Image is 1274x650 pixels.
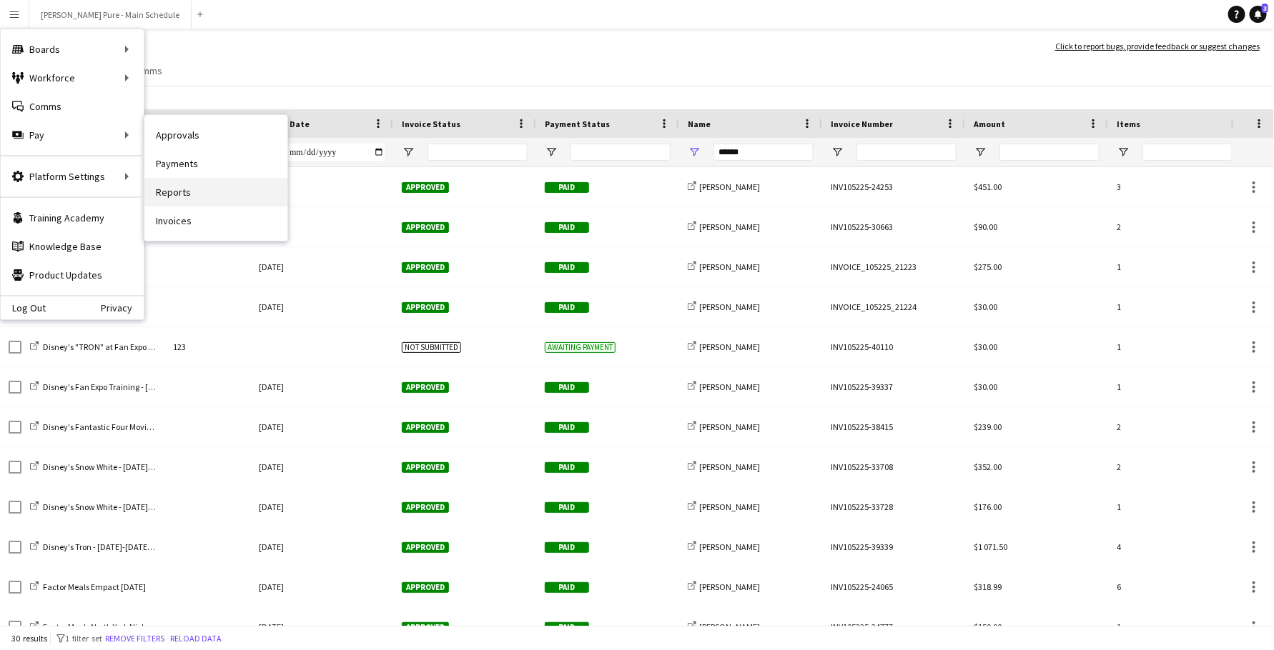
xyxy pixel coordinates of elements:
[699,381,760,392] span: [PERSON_NAME]
[167,631,224,646] button: Reload data
[250,607,393,646] div: [DATE]
[428,144,528,161] input: Invoice Status Filter Input
[822,207,965,246] div: INV105225-30663
[43,381,229,392] span: Disney's Fan Expo Training - [DATE] Payment Report
[699,301,760,312] span: [PERSON_NAME]
[822,167,965,206] div: INV105225-24253
[822,367,965,406] div: INV105225-39337
[1,64,144,92] div: Workforce
[831,146,844,159] button: Open Filter Menu
[402,502,449,513] span: Approved
[1,92,144,121] a: Comms
[974,301,997,312] span: $30.00
[545,622,589,633] span: Paid
[173,113,224,134] span: Workforce ID
[124,61,168,80] a: Comms
[144,149,287,178] a: Payments
[402,382,449,393] span: Approved
[402,542,449,553] span: Approved
[130,64,162,77] span: Comms
[402,119,460,129] span: Invoice Status
[545,302,589,313] span: Paid
[822,487,965,526] div: INV105225-33728
[699,261,760,272] span: [PERSON_NAME]
[545,342,616,353] span: Awaiting payment
[699,621,760,632] span: [PERSON_NAME]
[29,1,192,29] button: [PERSON_NAME] Pure - Main Schedule
[43,581,146,592] span: Factor Meals Empact [DATE]
[1262,4,1268,13] span: 3
[43,541,209,552] span: Disney's Tron - [DATE]-[DATE] Payment Report
[1117,146,1130,159] button: Open Filter Menu
[1055,40,1260,53] a: Click to report bugs, provide feedback or suggest changes
[856,144,957,161] input: Invoice Number Filter Input
[688,146,701,159] button: Open Filter Menu
[699,181,760,192] span: [PERSON_NAME]
[699,541,760,552] span: [PERSON_NAME]
[1108,447,1251,486] div: 2
[250,207,393,246] div: [DATE]
[822,567,965,606] div: INV105225-24065
[102,631,167,646] button: Remove filters
[1108,327,1251,366] div: 1
[402,462,449,473] span: Approved
[822,407,965,446] div: INV105225-38415
[30,541,209,552] a: Disney's Tron - [DATE]-[DATE] Payment Report
[699,221,760,232] span: [PERSON_NAME]
[250,487,393,526] div: [DATE]
[822,287,965,326] div: INVOICE_105225_21224
[402,342,461,353] span: Not submitted
[1108,527,1251,566] div: 4
[1108,247,1251,286] div: 1
[30,621,177,632] a: Factor Meals North York Night Market
[822,447,965,486] div: INV105225-33708
[974,181,1002,192] span: $451.00
[43,621,177,632] span: Factor Meals North York Night Market
[1108,487,1251,526] div: 1
[1108,167,1251,206] div: 3
[250,167,393,206] div: [DATE]
[250,287,393,326] div: [DATE]
[101,302,144,314] a: Privacy
[250,567,393,606] div: [DATE]
[545,146,558,159] button: Open Filter Menu
[43,461,211,472] span: Disney's Snow White - [DATE] - Payment Report
[1,302,46,314] a: Log Out
[1117,119,1140,129] span: Items
[545,502,589,513] span: Paid
[974,146,987,159] button: Open Filter Menu
[402,582,449,593] span: Approved
[822,527,965,566] div: INV105225-39339
[831,119,893,129] span: Invoice Number
[699,581,760,592] span: [PERSON_NAME]
[30,341,297,352] a: Disney's "TRON" at Fan Expo Training Second Payment Report - [DATE]
[30,501,211,512] a: Disney's Snow White - [DATE] - Payment Report
[545,462,589,473] span: Paid
[713,144,814,161] input: Name Filter Input
[250,407,393,446] div: [DATE]
[974,119,1005,129] span: Amount
[144,206,287,235] a: Invoices
[688,119,711,129] span: Name
[974,421,1002,432] span: $239.00
[699,461,760,472] span: [PERSON_NAME]
[1,204,144,232] a: Training Academy
[999,144,1100,161] input: Amount Filter Input
[402,262,449,273] span: Approved
[402,622,449,633] span: Approved
[164,327,250,366] div: 123
[1,162,144,191] div: Platform Settings
[1108,287,1251,326] div: 1
[974,221,997,232] span: $90.00
[30,381,229,392] a: Disney's Fan Expo Training - [DATE] Payment Report
[974,621,1002,632] span: $150.00
[545,542,589,553] span: Paid
[250,247,393,286] div: [DATE]
[974,501,1002,512] span: $176.00
[144,121,287,149] a: Approvals
[30,421,185,432] a: Disney's Fantastic Four Movie Premiere
[144,178,287,206] a: Reports
[1108,367,1251,406] div: 1
[1,232,144,261] a: Knowledge Base
[1250,6,1267,23] a: 3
